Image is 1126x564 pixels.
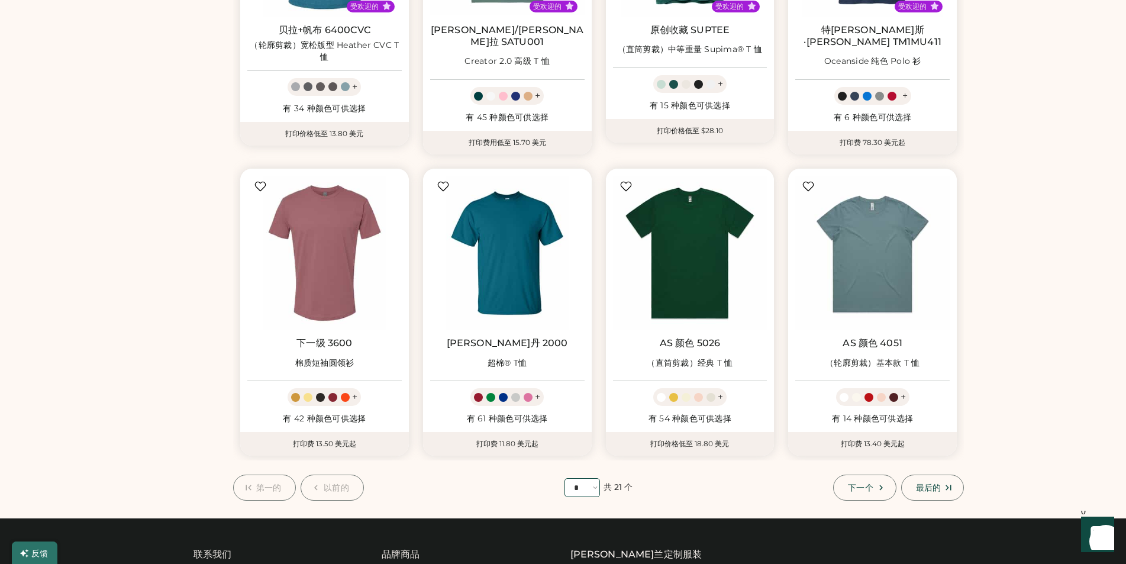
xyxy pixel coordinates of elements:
[301,475,363,501] button: 以前的
[283,413,366,424] font: 有 42 种颜色可供选择
[293,439,356,448] font: 打印费 13.50 美元起
[718,78,723,89] font: +
[650,439,729,448] font: 打印价格低至 18.80 美元
[464,56,550,66] font: Creator 2.0 高级 T 恤
[285,129,363,138] font: 打印价格低至 13.80 美元
[930,2,939,11] button: 流行风格
[718,391,723,402] font: +
[233,475,296,501] button: 第一的
[247,176,402,330] img: Next Level 3600 棉质短袖圆领衫
[916,482,941,493] font: 最后的
[535,391,540,402] font: +
[382,549,420,560] font: 品牌商品
[647,357,733,368] font: （直筒剪裁）经典 T 恤
[565,2,574,11] button: 流行风格
[824,56,921,66] font: Oceanside 纯色 Polo 衫
[660,337,721,349] font: AS 颜色 5026
[430,24,585,48] a: [PERSON_NAME]/[PERSON_NAME]拉 SATU001
[352,391,357,402] font: +
[902,90,908,101] font: +
[296,337,352,349] a: 下一级 3600
[382,2,391,11] button: 流行风格
[715,2,744,11] font: 受欢迎的
[613,176,767,330] img: AS Colour 5026（直筒剪裁）经典T恤
[833,475,896,501] button: 下一个
[570,547,702,562] a: [PERSON_NAME]兰定制服装
[843,337,902,349] font: AS 颜色 4051
[650,24,730,36] a: 原创收藏 SUPTEE
[901,475,964,501] button: 最后的
[469,138,546,147] font: 打印费用低至 15.70 美元
[795,176,950,330] img: AS Colour 4051（轮廓剪裁）基本款 T 恤
[193,549,232,560] font: 联系我们
[747,2,756,11] button: 流行风格
[901,391,906,402] font: +
[488,357,527,368] font: 超棉® T恤
[533,2,562,11] font: 受欢迎的
[352,81,357,92] font: +
[467,413,548,424] font: 有 61 种颜色可供选择
[350,2,379,11] font: 受欢迎的
[31,548,48,558] font: 反馈
[841,439,905,448] font: 打印费 13.40 美元起
[431,24,584,47] font: [PERSON_NAME]/[PERSON_NAME]拉 SATU001
[324,482,349,493] font: 以前的
[535,90,540,101] font: +
[570,549,702,560] font: [PERSON_NAME]兰定制服装
[295,357,354,368] font: 棉质短袖圆领衫
[447,337,568,349] a: [PERSON_NAME]丹 2000
[848,482,873,493] font: 下一个
[795,24,950,48] a: 特[PERSON_NAME]斯·[PERSON_NAME] TM1MU411
[296,337,352,349] font: 下一级 3600
[430,176,585,330] img: Gildan 2000 Ultra Cotton® T恤
[250,40,401,62] font: （轮廓剪裁）宽松版型 Heather CVC T 恤
[447,337,568,349] font: [PERSON_NAME]丹 2000
[650,100,730,111] font: 有 15 种颜色可供选择
[650,24,730,36] font: 原创收藏 SUPTEE
[843,337,902,349] a: AS 颜色 4051
[832,413,913,424] font: 有 14 种颜色可供选择
[1070,511,1121,562] iframe: 前台聊天
[279,24,370,36] a: 贝拉+帆布 6400CVC
[657,126,723,135] font: 打印价格低至 $28.10
[804,24,941,47] font: 特[PERSON_NAME]斯·[PERSON_NAME] TM1MU411
[660,337,721,349] a: AS 颜色 5026
[466,112,549,123] font: 有 45 种颜色可供选择
[279,24,370,36] font: 贝拉+帆布 6400CVC
[604,482,633,492] font: 共 21 个
[256,482,281,493] font: 第一的
[649,413,731,424] font: 有 54 种颜色可供选择
[618,44,763,54] font: （直筒剪裁）中等重量 Supima® T 恤
[834,112,912,123] font: 有 6 种颜色可供选择
[283,103,366,114] font: 有 34 种颜色可供选择
[840,138,905,147] font: 打印费 78.30 美元起
[476,439,538,448] font: 打印费 11.80 美元起
[898,2,927,11] font: 受欢迎的
[825,357,919,368] font: （轮廓剪裁）基本款 T 恤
